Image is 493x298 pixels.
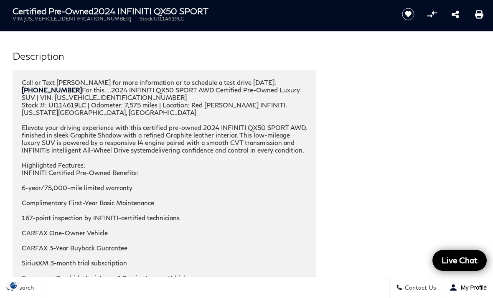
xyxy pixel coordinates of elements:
[13,48,316,64] h2: Description
[426,8,438,20] button: Compare Vehicle
[4,281,23,290] section: Click to Open Cookie Consent Modal
[457,284,487,291] span: My Profile
[399,8,417,21] button: Save vehicle
[432,250,487,271] a: Live Chat
[23,15,131,22] span: [US_VEHICLE_IDENTIFICATION_NUMBER]
[13,15,23,22] span: VIN:
[22,86,82,94] a: [PHONE_NUMBER]
[437,255,482,265] span: Live Chat
[13,284,34,291] span: Search
[403,284,436,291] span: Contact Us
[443,277,493,298] button: Open user profile menu
[140,15,154,22] span: Stock:
[475,9,483,19] a: Print this Certified Pre-Owned 2024 INFINITI QX50 SPORT
[452,9,459,19] a: Share this Certified Pre-Owned 2024 INFINITI QX50 SPORT
[4,281,23,290] img: Opt-Out Icon
[13,6,94,16] strong: Certified Pre-Owned
[154,15,184,22] span: UI114619LC
[13,6,388,15] h1: 2024 INFINITI QX50 SPORT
